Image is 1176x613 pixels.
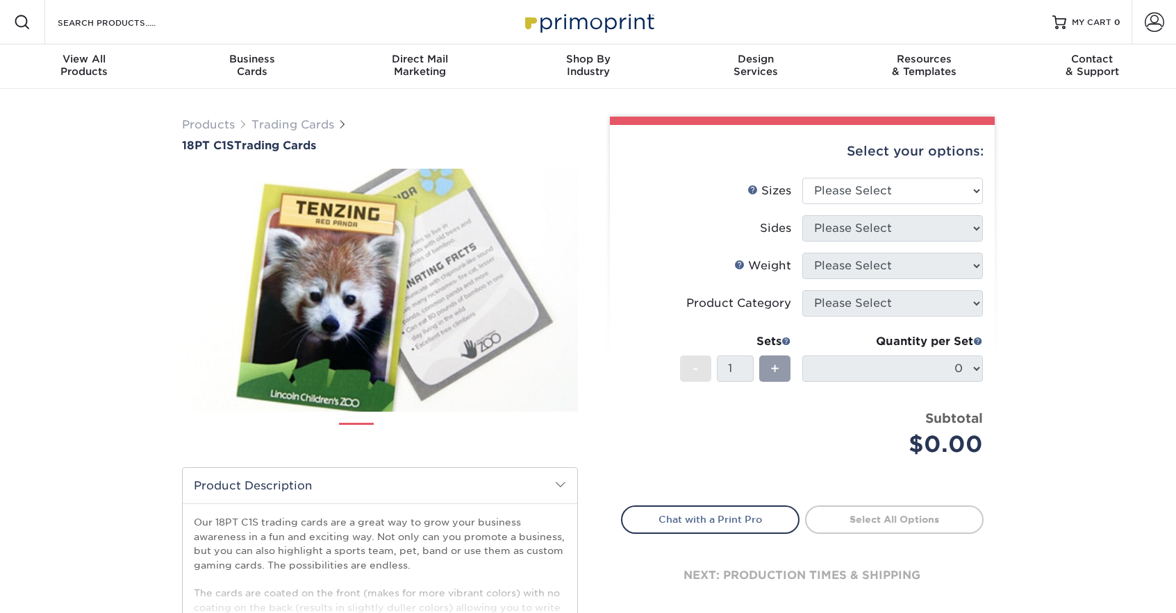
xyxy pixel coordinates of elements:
a: Direct MailMarketing [336,44,504,89]
div: & Support [1008,53,1176,78]
a: 18PT C1STrading Cards [182,139,578,152]
span: - [693,358,699,379]
div: $0.00 [813,428,983,461]
div: & Templates [840,53,1008,78]
span: Contact [1008,53,1176,65]
a: Products [182,118,235,131]
h2: Product Description [183,468,577,503]
div: Quantity per Set [802,333,983,350]
div: Select your options: [621,125,984,178]
a: Trading Cards [251,118,334,131]
span: Business [168,53,336,65]
span: 0 [1114,17,1120,27]
div: Cards [168,53,336,78]
input: SEARCH PRODUCTS..... [56,14,192,31]
a: Contact& Support [1008,44,1176,89]
span: + [770,358,779,379]
a: DesignServices [672,44,840,89]
img: Trading Cards 01 [339,418,374,453]
span: Resources [840,53,1008,65]
a: Shop ByIndustry [504,44,672,89]
div: Sets [680,333,791,350]
a: Resources& Templates [840,44,1008,89]
div: Product Category [686,295,791,312]
strong: Subtotal [925,410,983,426]
a: Chat with a Print Pro [621,505,800,533]
img: Trading Cards 02 [386,417,420,452]
div: Marketing [336,53,504,78]
div: Sizes [747,183,791,199]
span: Shop By [504,53,672,65]
img: Primoprint [519,7,658,37]
span: Design [672,53,840,65]
div: Services [672,53,840,78]
a: Select All Options [805,505,984,533]
a: BusinessCards [168,44,336,89]
span: MY CART [1072,17,1111,28]
div: Industry [504,53,672,78]
div: Sides [760,220,791,237]
span: Direct Mail [336,53,504,65]
h1: Trading Cards [182,139,578,152]
img: 18PT C1S 01 [182,153,578,427]
div: Weight [734,258,791,274]
span: 18PT C1S [182,139,234,152]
